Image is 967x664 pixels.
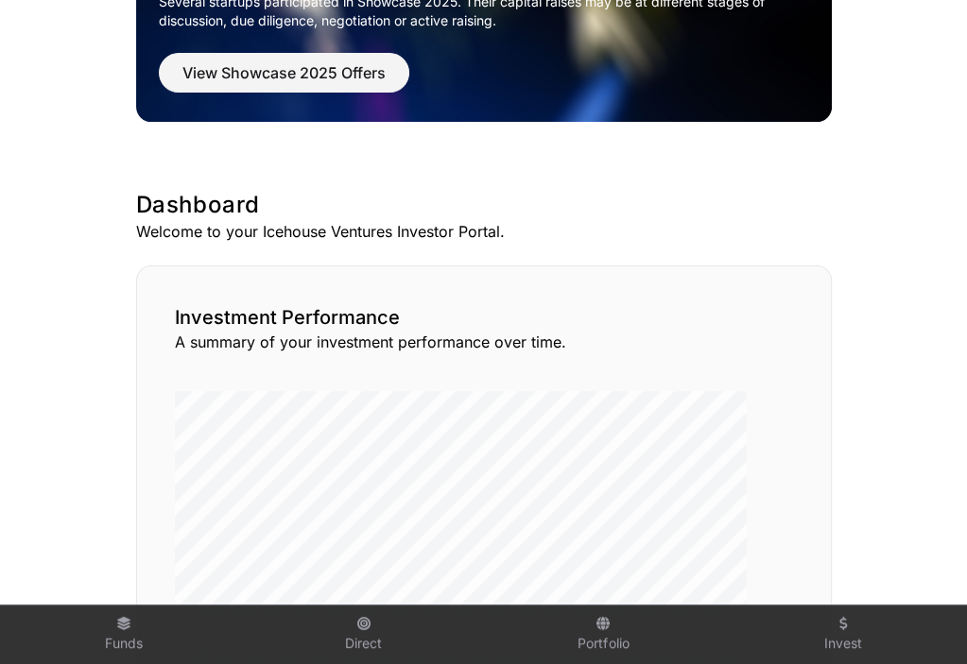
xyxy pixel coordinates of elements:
[175,331,793,353] p: A summary of your investment performance over time.
[251,609,476,660] a: Direct
[136,220,832,243] p: Welcome to your Icehouse Ventures Investor Portal.
[136,190,832,220] h1: Dashboard
[159,53,409,93] button: View Showcase 2025 Offers
[182,61,386,84] span: View Showcase 2025 Offers
[175,304,793,331] h2: Investment Performance
[159,72,409,91] a: View Showcase 2025 Offers
[492,609,717,660] a: Portfolio
[731,609,956,660] a: Invest
[872,573,967,664] iframe: Chat Widget
[11,609,236,660] a: Funds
